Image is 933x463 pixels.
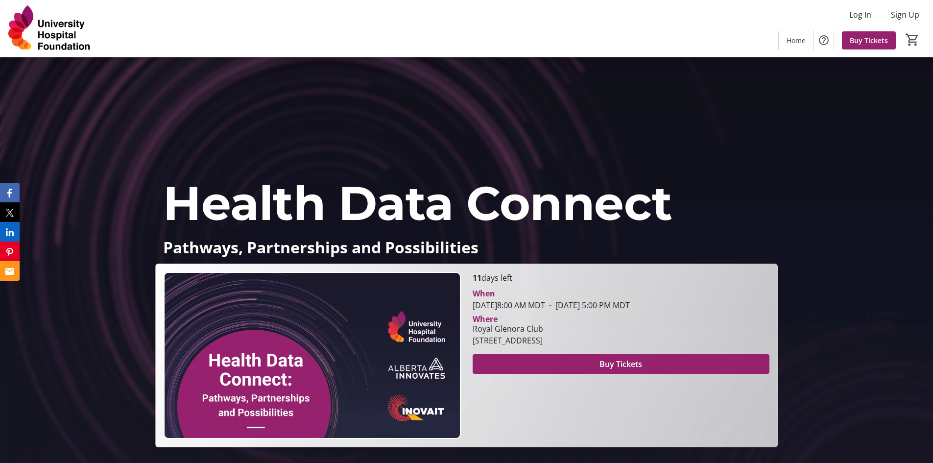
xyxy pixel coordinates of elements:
[841,7,879,23] button: Log In
[163,174,672,232] span: Health Data Connect
[6,4,93,53] img: University Hospital Foundation's Logo
[545,300,555,311] span: -
[842,31,896,49] a: Buy Tickets
[787,35,806,46] span: Home
[473,288,495,299] div: When
[891,9,919,21] span: Sign Up
[814,30,834,50] button: Help
[473,354,769,374] button: Buy Tickets
[164,272,460,439] img: Campaign CTA Media Photo
[473,272,769,284] p: days left
[850,35,888,46] span: Buy Tickets
[545,300,630,311] span: [DATE] 5:00 PM MDT
[473,323,543,335] div: Royal Glenora Club
[904,31,921,49] button: Cart
[163,239,769,256] p: Pathways, Partnerships and Possibilities
[849,9,871,21] span: Log In
[779,31,813,49] a: Home
[473,335,543,346] div: [STREET_ADDRESS]
[473,272,481,283] span: 11
[473,300,545,311] span: [DATE] 8:00 AM MDT
[473,315,498,323] div: Where
[599,358,642,370] span: Buy Tickets
[883,7,927,23] button: Sign Up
